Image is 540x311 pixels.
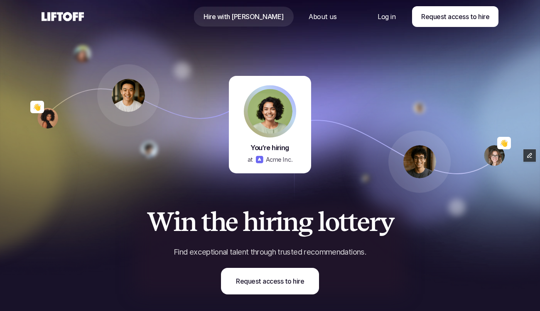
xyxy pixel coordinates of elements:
[318,207,325,236] span: l
[325,207,339,236] span: o
[282,207,298,236] span: n
[523,149,536,162] button: Edit Framer Content
[33,102,41,112] p: 👋
[221,268,319,294] a: Request access to hire
[181,207,196,236] span: n
[379,207,394,236] span: y
[299,7,346,27] a: Nav Link
[265,207,275,236] span: r
[236,276,304,286] p: Request access to hire
[135,247,405,258] p: Find exceptional talent through trusted recommendations.
[173,207,181,236] span: i
[225,207,238,236] span: e
[368,7,405,27] a: Nav Link
[194,7,294,27] a: Nav Link
[412,6,498,27] a: Request access to hire
[266,155,293,164] p: Acme Inc.
[250,143,289,153] p: You’re hiring
[210,207,226,236] span: h
[204,12,284,22] p: Hire with [PERSON_NAME]
[357,207,369,236] span: e
[248,155,253,164] p: at
[243,207,258,236] span: h
[500,138,508,148] p: 👋
[378,12,395,22] p: Log in
[339,207,348,236] span: t
[421,12,489,22] p: Request access to hire
[309,12,336,22] p: About us
[147,207,174,236] span: W
[298,207,313,236] span: g
[275,207,283,236] span: i
[258,207,265,236] span: i
[201,207,210,236] span: t
[348,207,357,236] span: t
[369,207,379,236] span: r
